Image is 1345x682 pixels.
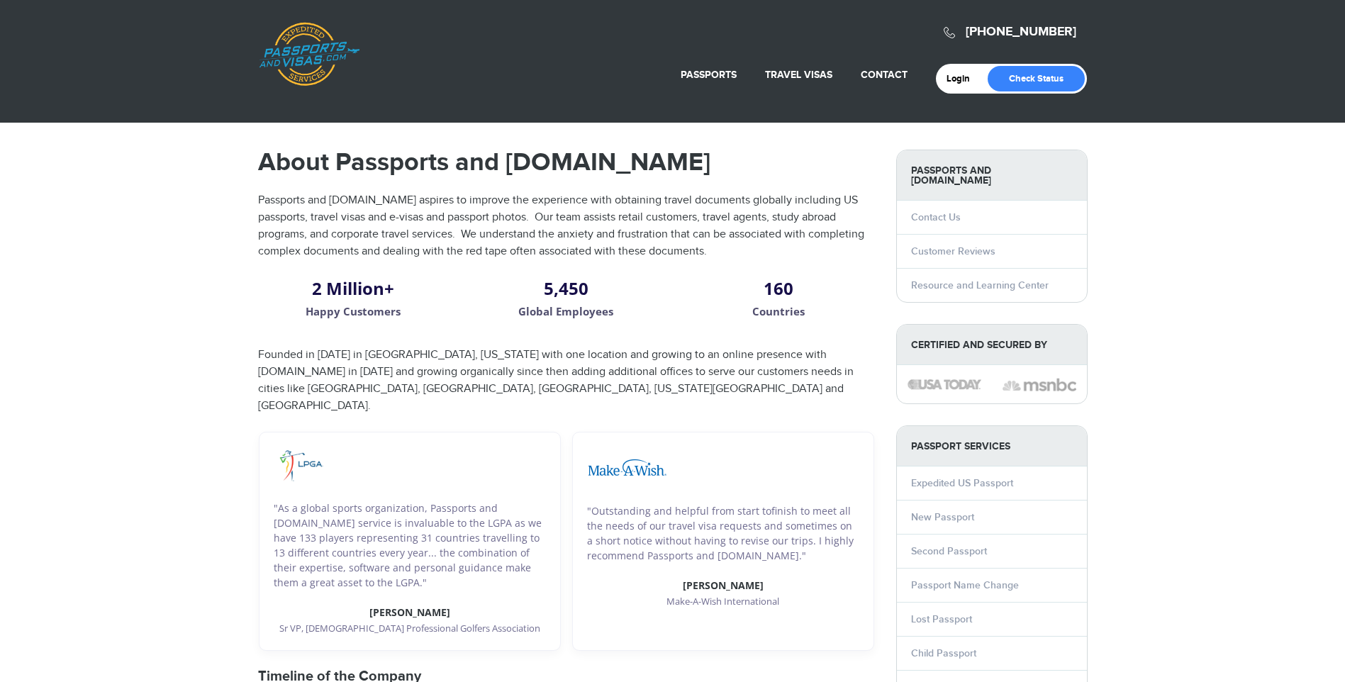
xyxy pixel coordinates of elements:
a: Passports [681,69,737,81]
a: Customer Reviews [911,245,995,257]
strong: PASSPORT SERVICES [897,426,1087,466]
strong: Passports and [DOMAIN_NAME] [897,150,1087,201]
img: image description [587,447,668,488]
a: New Passport [911,511,974,523]
p: Happy Customers [258,303,450,320]
p: Global Employees [470,303,662,320]
strong: [PERSON_NAME] [683,578,764,592]
p: Make-A-Wish International [587,595,859,609]
a: Resource and Learning Center [911,279,1049,291]
a: Passport Name Change [911,579,1019,591]
a: Passports & [DOMAIN_NAME] [259,22,359,86]
strong: Certified and Secured by [897,325,1087,365]
p: "As a global sports organization, Passports and [DOMAIN_NAME] service is invaluable to the LGPA a... [274,501,546,590]
a: Child Passport [911,647,976,659]
p: Sr VP, [DEMOGRAPHIC_DATA] Professional Golfers Association [274,622,546,636]
a: Check Status [988,66,1085,91]
img: image description [1003,376,1076,393]
a: Lost Passport [911,613,972,625]
img: image description [908,379,981,389]
a: [PHONE_NUMBER] [966,24,1076,40]
a: Contact Us [911,211,961,223]
h1: About Passports and [DOMAIN_NAME] [258,150,875,175]
strong: [PERSON_NAME] [369,605,450,619]
a: Travel Visas [765,69,832,81]
a: Expedited US Passport [911,477,1013,489]
p: "Outstanding and helpful from start tofinish to meet all the needs of our travel visa requests an... [587,503,859,563]
a: Contact [861,69,908,81]
a: Second Passport [911,545,987,557]
h2: 2 Million+ [258,284,450,293]
img: image description [274,447,326,486]
a: Login [947,73,980,84]
h2: 5,450 [470,284,662,293]
p: Founded in [DATE] in [GEOGRAPHIC_DATA], [US_STATE] with one location and growing to an online pre... [258,347,875,415]
p: Countries [683,303,874,320]
h2: 160 [683,284,874,293]
p: Passports and [DOMAIN_NAME] aspires to improve the experience with obtaining travel documents glo... [258,192,875,260]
